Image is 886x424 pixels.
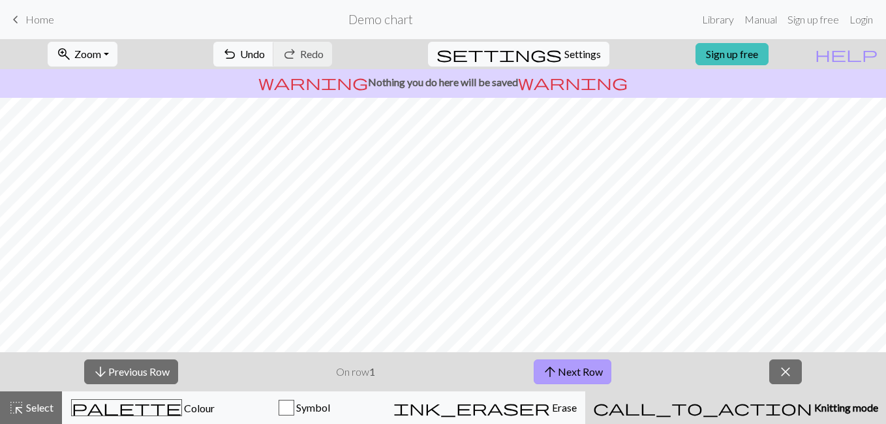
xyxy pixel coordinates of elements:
[8,8,54,31] a: Home
[48,42,117,67] button: Zoom
[534,359,611,384] button: Next Row
[93,363,108,381] span: arrow_downward
[436,45,562,63] span: settings
[336,364,375,380] p: On row
[294,401,330,414] span: Symbol
[62,391,224,424] button: Colour
[56,45,72,63] span: zoom_in
[436,46,562,62] i: Settings
[550,401,577,414] span: Erase
[213,42,274,67] button: Undo
[84,359,178,384] button: Previous Row
[542,363,558,381] span: arrow_upward
[697,7,739,33] a: Library
[564,46,601,62] span: Settings
[739,7,782,33] a: Manual
[258,73,368,91] span: warning
[25,13,54,25] span: Home
[812,401,878,414] span: Knitting mode
[182,402,215,414] span: Colour
[782,7,844,33] a: Sign up free
[5,74,881,90] p: Nothing you do here will be saved
[428,42,609,67] button: SettingsSettings
[585,391,886,424] button: Knitting mode
[593,399,812,417] span: call_to_action
[222,45,237,63] span: undo
[348,12,413,27] h2: Demo chart
[8,10,23,29] span: keyboard_arrow_left
[844,7,878,33] a: Login
[778,363,793,381] span: close
[695,43,769,65] a: Sign up free
[24,401,53,414] span: Select
[385,391,585,424] button: Erase
[74,48,101,60] span: Zoom
[224,391,386,424] button: Symbol
[369,365,375,378] strong: 1
[8,399,24,417] span: highlight_alt
[815,45,878,63] span: help
[240,48,265,60] span: Undo
[518,73,628,91] span: warning
[393,399,550,417] span: ink_eraser
[72,399,181,417] span: palette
